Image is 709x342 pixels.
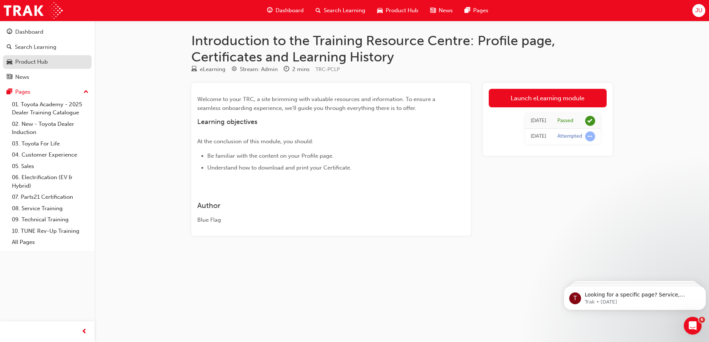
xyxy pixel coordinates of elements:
iframe: Intercom notifications message [561,270,709,322]
a: 10. TUNE Rev-Up Training [9,225,92,237]
div: Duration [284,65,310,74]
button: JU [692,4,705,17]
h1: Introduction to the Training Resource Centre: Profile page, Certificates and Learning History [191,33,613,65]
span: 6 [699,317,705,323]
div: Thu Jul 24 2025 15:47:39 GMT+1000 (Australian Eastern Standard Time) [531,132,546,141]
span: JU [695,6,702,15]
div: Blue Flag [197,216,438,224]
div: Dashboard [15,28,43,36]
a: pages-iconPages [459,3,494,18]
span: news-icon [7,74,12,81]
a: 08. Service Training [9,203,92,214]
a: Search Learning [3,40,92,54]
span: Dashboard [276,6,304,15]
span: guage-icon [7,29,12,36]
span: learningResourceType_ELEARNING-icon [191,66,197,73]
button: DashboardSearch LearningProduct HubNews [3,24,92,85]
span: news-icon [430,6,436,15]
div: Type [191,65,225,74]
span: News [439,6,453,15]
a: car-iconProduct Hub [371,3,424,18]
a: 04. Customer Experience [9,149,92,161]
span: Understand how to download and print your Certificate. [207,164,352,171]
span: prev-icon [82,327,87,336]
span: search-icon [7,44,12,51]
span: clock-icon [284,66,289,73]
div: Stream: Admin [240,65,278,74]
img: Trak [4,2,63,19]
a: news-iconNews [424,3,459,18]
div: Attempted [557,133,582,140]
span: pages-icon [7,89,12,95]
a: search-iconSearch Learning [310,3,371,18]
span: At the conclusion of this module, you should: [197,138,313,145]
span: car-icon [7,59,12,66]
span: target-icon [231,66,237,73]
span: learningRecordVerb_PASS-icon [585,116,595,126]
span: learningRecordVerb_ATTEMPT-icon [585,131,595,141]
span: pages-icon [465,6,470,15]
span: up-icon [83,87,89,97]
a: Dashboard [3,25,92,39]
span: Pages [473,6,488,15]
a: guage-iconDashboard [261,3,310,18]
a: 07. Parts21 Certification [9,191,92,203]
a: 09. Technical Training [9,214,92,225]
span: Learning objectives [197,118,257,126]
div: Search Learning [15,43,56,51]
div: eLearning [200,65,225,74]
span: Welcome to your TRC, a site brimming with valuable resources and information. To ensure a seamles... [197,96,437,111]
div: Passed [557,117,573,124]
span: Be familiar with the content on your Profile page. [207,152,334,159]
a: 02. New - Toyota Dealer Induction [9,118,92,138]
span: Learning resource code [316,66,340,73]
span: search-icon [316,6,321,15]
a: All Pages [9,237,92,248]
span: car-icon [377,6,383,15]
a: 01. Toyota Academy - 2025 Dealer Training Catalogue [9,99,92,118]
button: Pages [3,85,92,99]
div: Thu Jul 24 2025 15:51:22 GMT+1000 (Australian Eastern Standard Time) [531,117,546,125]
div: News [15,73,29,81]
span: Product Hub [386,6,418,15]
iframe: Intercom live chat [684,317,702,335]
span: Search Learning [324,6,365,15]
span: guage-icon [267,6,273,15]
div: Pages [15,88,30,96]
div: 2 mins [292,65,310,74]
a: 05. Sales [9,161,92,172]
a: 03. Toyota For Life [9,138,92,150]
div: Product Hub [15,58,48,66]
h3: Author [197,201,438,210]
a: Launch eLearning module [489,89,607,107]
div: Stream [231,65,278,74]
a: Product Hub [3,55,92,69]
a: News [3,70,92,84]
a: 06. Electrification (EV & Hybrid) [9,172,92,191]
